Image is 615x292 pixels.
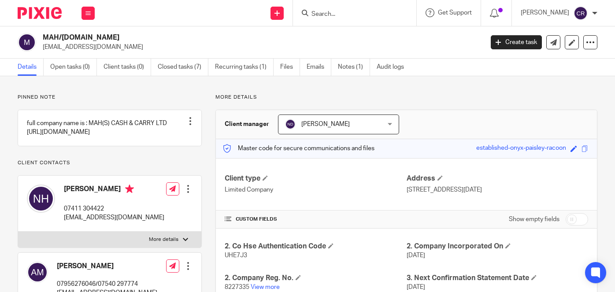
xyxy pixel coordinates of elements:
[225,242,406,251] h4: 2. Co Hse Authentication Code
[27,262,48,283] img: svg%3E
[476,144,566,154] div: established-onyx-paisley-racoon
[377,59,411,76] a: Audit logs
[215,59,274,76] a: Recurring tasks (1)
[521,8,569,17] p: [PERSON_NAME]
[158,59,208,76] a: Closed tasks (7)
[225,284,249,290] span: 8227335
[407,185,588,194] p: [STREET_ADDRESS][DATE]
[43,33,391,42] h2: MAH/[DOMAIN_NAME]
[301,121,350,127] span: [PERSON_NAME]
[18,94,202,101] p: Pinned note
[307,59,331,76] a: Emails
[225,174,406,183] h4: Client type
[222,144,374,153] p: Master code for secure communications and files
[57,280,157,288] p: 07956276046/07540 297774
[104,59,151,76] a: Client tasks (0)
[50,59,97,76] a: Open tasks (0)
[251,284,280,290] a: View more
[64,185,164,196] h4: [PERSON_NAME]
[225,252,247,259] span: UHE7J3
[438,10,472,16] span: Get Support
[18,7,62,19] img: Pixie
[407,242,588,251] h4: 2. Company Incorporated On
[407,252,425,259] span: [DATE]
[64,204,164,213] p: 07411 304422
[225,120,269,129] h3: Client manager
[407,274,588,283] h4: 3. Next Confirmation Statement Date
[574,6,588,20] img: svg%3E
[18,59,44,76] a: Details
[509,215,559,224] label: Show empty fields
[491,35,542,49] a: Create task
[215,94,597,101] p: More details
[407,174,588,183] h4: Address
[64,213,164,222] p: [EMAIL_ADDRESS][DOMAIN_NAME]
[407,284,425,290] span: [DATE]
[280,59,300,76] a: Files
[225,216,406,223] h4: CUSTOM FIELDS
[338,59,370,76] a: Notes (1)
[311,11,390,18] input: Search
[149,236,178,243] p: More details
[225,185,406,194] p: Limited Company
[43,43,478,52] p: [EMAIL_ADDRESS][DOMAIN_NAME]
[57,262,157,271] h4: [PERSON_NAME]
[18,159,202,166] p: Client contacts
[27,185,55,213] img: svg%3E
[125,185,134,193] i: Primary
[225,274,406,283] h4: 2. Company Reg. No.
[285,119,296,129] img: svg%3E
[18,33,36,52] img: svg%3E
